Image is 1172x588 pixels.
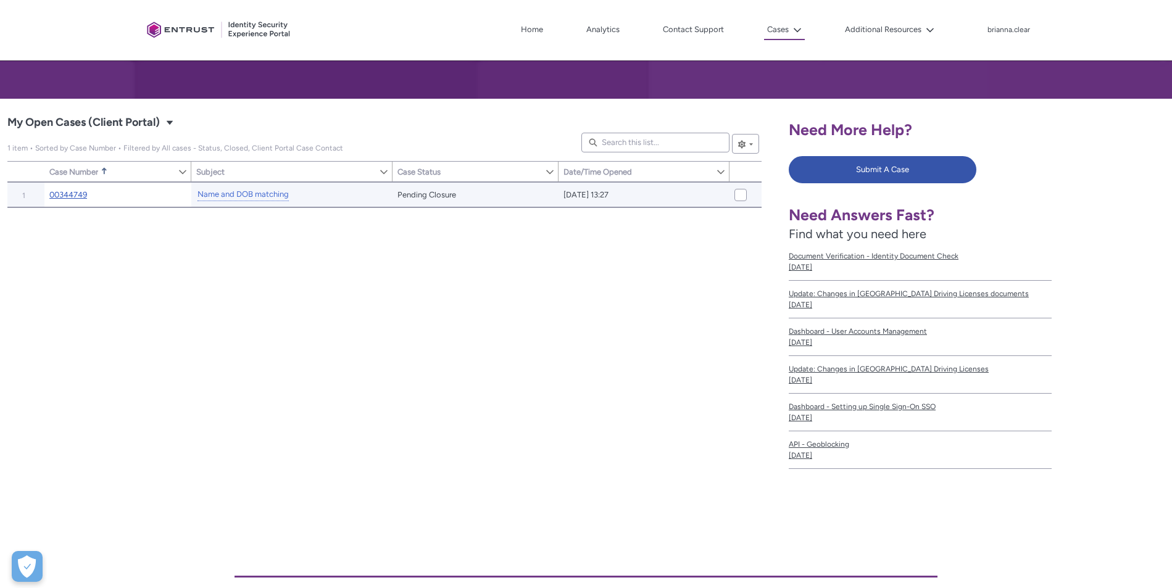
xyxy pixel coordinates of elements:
a: API - Geoblocking[DATE] [789,431,1052,469]
span: [DATE] 13:27 [563,189,609,201]
a: Contact Support [660,20,727,39]
a: Case Status [393,162,545,181]
a: 00344749 [49,189,87,201]
a: Case Number [44,162,178,181]
span: API - Geoblocking [789,439,1052,450]
button: Cases [764,20,805,40]
lightning-formatted-date-time: [DATE] [789,300,812,309]
button: Submit A Case [789,156,976,183]
button: Select a List View: Cases [162,115,177,130]
span: Pending Closure [397,189,456,201]
h1: Need Answers Fast? [789,205,1052,225]
lightning-formatted-date-time: [DATE] [789,338,812,347]
a: Date/Time Opened [559,162,716,181]
lightning-formatted-date-time: [DATE] [789,376,812,384]
table: My Open Cases (Client Portal) [7,182,762,208]
span: Need More Help? [789,120,912,139]
button: Additional Resources [842,20,937,39]
p: brianna.clear [987,26,1030,35]
a: Home [518,20,546,39]
span: Dashboard - Setting up Single Sign-On SSO [789,401,1052,412]
lightning-formatted-date-time: [DATE] [789,413,812,422]
button: User Profile brianna.clear [987,23,1031,35]
a: Subject [191,162,379,181]
input: Search this list... [581,133,729,152]
span: My Open Cases (Client Portal) [7,113,160,133]
span: Case Number [49,167,98,176]
button: List View Controls [732,134,759,154]
lightning-formatted-date-time: [DATE] [789,263,812,271]
a: Dashboard - User Accounts Management[DATE] [789,318,1052,356]
span: Update: Changes in [GEOGRAPHIC_DATA] Driving Licenses [789,363,1052,375]
span: Update: Changes in [GEOGRAPHIC_DATA] Driving Licenses documents [789,288,1052,299]
div: My Open Cases (Client Portal)|Cases|List View [7,103,762,532]
span: My Open Cases (Client Portal) [7,144,343,152]
a: Update: Changes in [GEOGRAPHIC_DATA] Driving Licenses documents[DATE] [789,281,1052,318]
div: Cookie Preferences [12,551,43,582]
span: Find what you need here [789,226,926,241]
a: Dashboard - Setting up Single Sign-On SSO[DATE] [789,394,1052,431]
a: Update: Changes in [GEOGRAPHIC_DATA] Driving Licenses[DATE] [789,356,1052,394]
button: Open Preferences [12,551,43,582]
a: Analytics, opens in new tab [583,20,623,39]
lightning-formatted-date-time: [DATE] [789,451,812,460]
span: Document Verification - Identity Document Check [789,251,1052,262]
a: Document Verification - Identity Document Check[DATE] [789,243,1052,281]
span: Dashboard - User Accounts Management [789,326,1052,337]
a: Name and DOB matching [197,188,289,201]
